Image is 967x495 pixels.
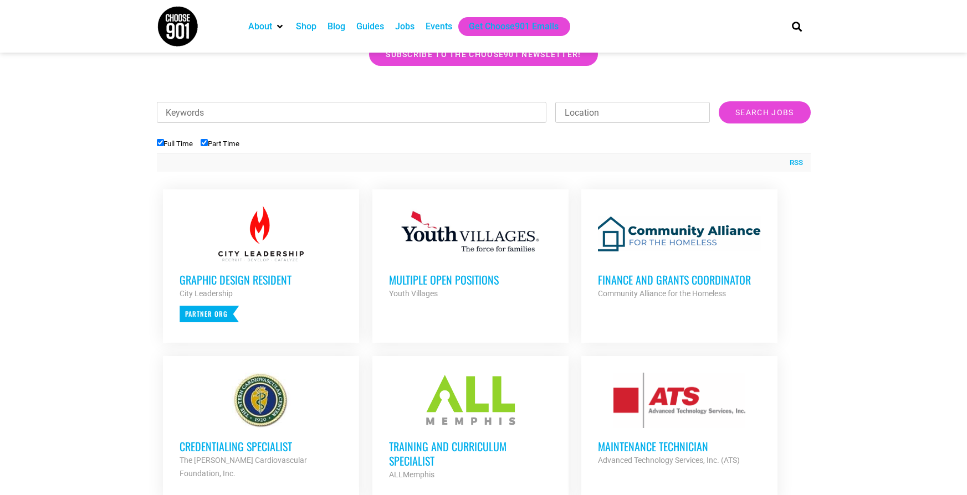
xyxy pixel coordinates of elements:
a: Jobs [396,20,415,33]
label: Full Time [157,140,193,148]
a: Graphic Design Resident City Leadership Partner Org [163,189,359,339]
strong: ALLMemphis [389,470,434,479]
a: Shop [296,20,317,33]
label: Part Time [201,140,239,148]
a: Get Choose901 Emails [469,20,559,33]
a: Finance and Grants Coordinator Community Alliance for the Homeless [581,189,777,317]
strong: The [PERSON_NAME] Cardiovascular Foundation, Inc. [180,456,307,478]
a: Guides [357,20,385,33]
p: Partner Org [180,306,239,322]
a: Subscribe to the Choose901 newsletter! [369,43,597,66]
input: Search Jobs [719,101,810,123]
h3: Training and Curriculum Specialist [389,439,552,468]
a: About [249,20,273,33]
strong: Youth Villages [389,289,438,298]
input: Part Time [201,139,208,146]
div: Search [787,17,806,35]
strong: City Leadership [180,289,233,298]
h3: Graphic Design Resident [180,272,342,287]
a: Blog [328,20,346,33]
a: Multiple Open Positions Youth Villages [372,189,569,317]
input: Location [555,102,710,123]
a: RSS [784,157,803,168]
h3: Multiple Open Positions [389,272,552,287]
a: Events [426,20,453,33]
h3: Credentialing Specialist [180,439,342,453]
h3: Maintenance Technician [598,439,761,453]
input: Keywords [157,102,547,123]
a: Maintenance Technician Advanced Technology Services, Inc. (ATS) [581,356,777,483]
nav: Main nav [243,17,773,36]
div: About [243,17,291,36]
strong: Community Alliance for the Homeless [598,289,726,298]
span: Subscribe to the Choose901 newsletter! [386,50,581,58]
input: Full Time [157,139,164,146]
h3: Finance and Grants Coordinator [598,272,761,287]
strong: Advanced Technology Services, Inc. (ATS) [598,456,740,465]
